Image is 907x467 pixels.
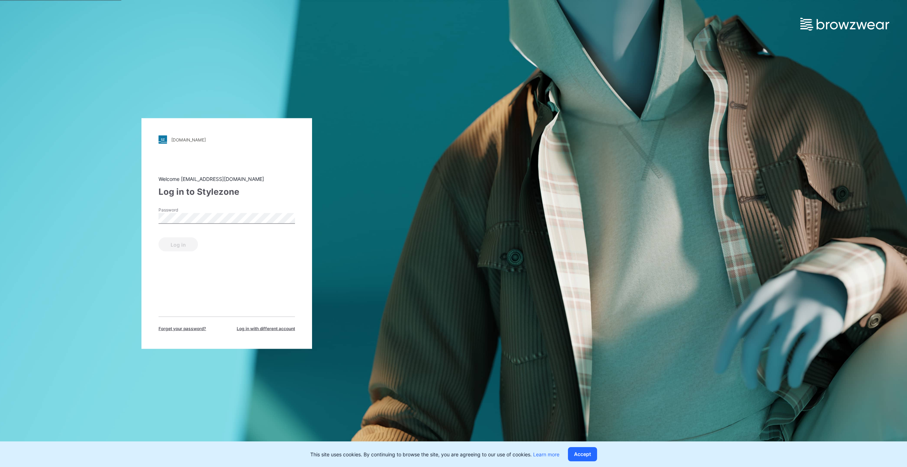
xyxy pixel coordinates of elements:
img: stylezone-logo.562084cfcfab977791bfbf7441f1a819.svg [159,135,167,144]
div: Log in to Stylezone [159,186,295,198]
span: Log in with different account [237,326,295,332]
a: Learn more [533,451,559,457]
div: Welcome [EMAIL_ADDRESS][DOMAIN_NAME] [159,175,295,183]
span: Forget your password? [159,326,206,332]
img: browzwear-logo.e42bd6dac1945053ebaf764b6aa21510.svg [800,18,889,31]
div: [DOMAIN_NAME] [171,137,206,142]
p: This site uses cookies. By continuing to browse the site, you are agreeing to our use of cookies. [310,451,559,458]
label: Password [159,207,208,213]
a: [DOMAIN_NAME] [159,135,295,144]
button: Accept [568,447,597,461]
